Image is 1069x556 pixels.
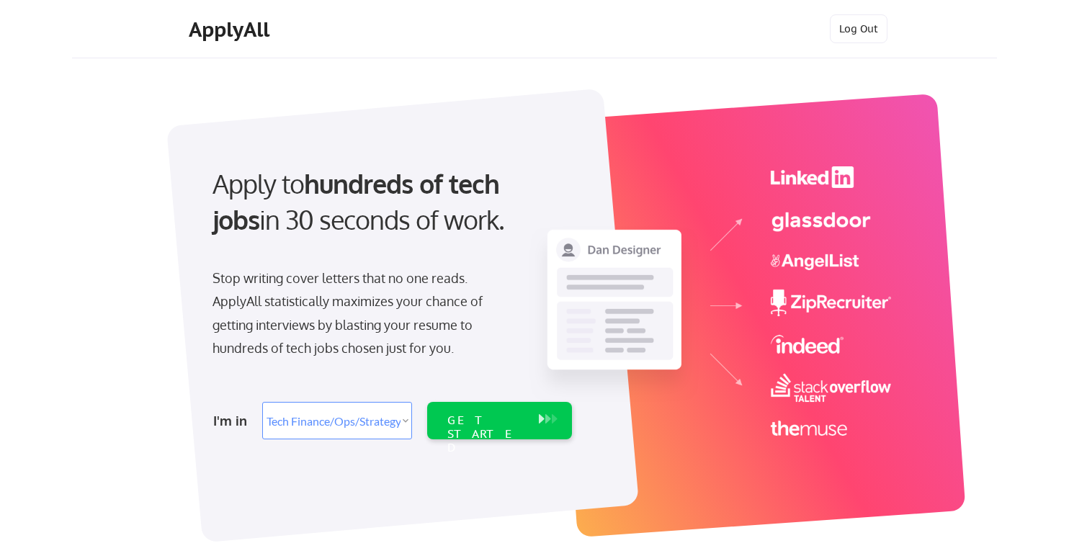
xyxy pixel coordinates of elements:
[213,266,509,360] div: Stop writing cover letters that no one reads. ApplyAll statistically maximizes your chance of get...
[830,14,887,43] button: Log Out
[189,17,274,42] div: ApplyAll
[213,409,254,432] div: I'm in
[447,413,524,455] div: GET STARTED
[213,166,566,238] div: Apply to in 30 seconds of work.
[213,167,506,236] strong: hundreds of tech jobs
